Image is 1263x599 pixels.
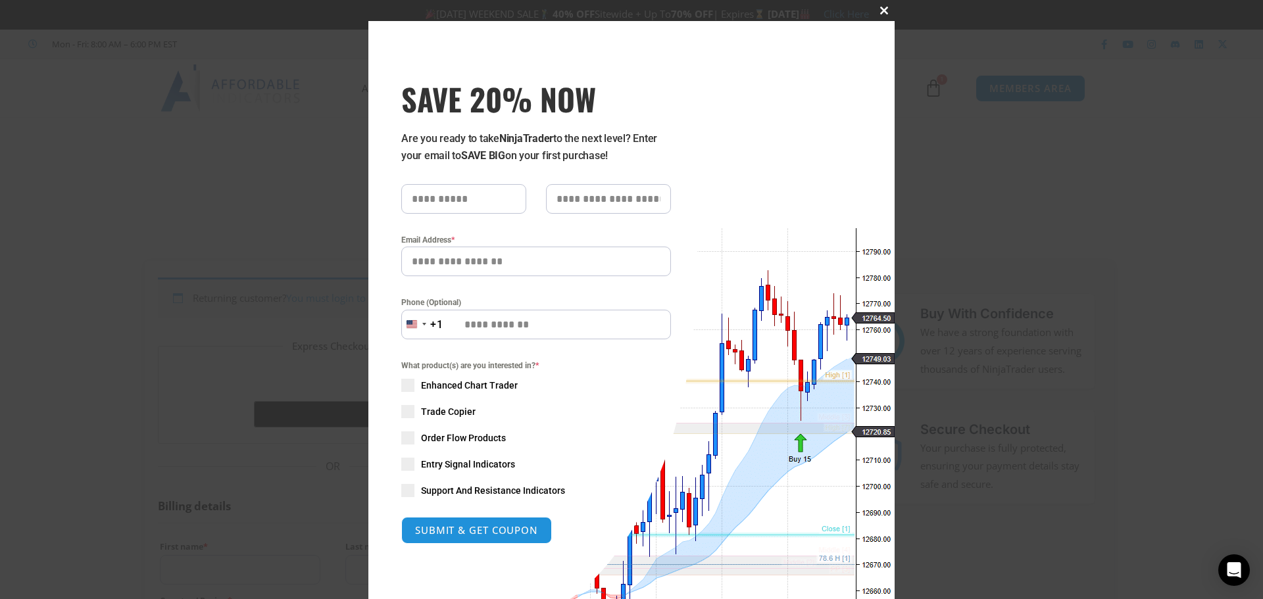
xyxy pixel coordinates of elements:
span: Order Flow Products [421,431,506,444]
div: Open Intercom Messenger [1218,554,1250,586]
span: SAVE 20% NOW [401,80,671,117]
label: Enhanced Chart Trader [401,379,671,392]
span: What product(s) are you interested in? [401,359,671,372]
button: Selected country [401,310,443,339]
p: Are you ready to take to the next level? Enter your email to on your first purchase! [401,130,671,164]
span: Entry Signal Indicators [421,458,515,471]
span: Support And Resistance Indicators [421,484,565,497]
label: Support And Resistance Indicators [401,484,671,497]
label: Trade Copier [401,405,671,418]
strong: SAVE BIG [461,149,505,162]
span: Enhanced Chart Trader [421,379,518,392]
span: Trade Copier [421,405,476,418]
label: Phone (Optional) [401,296,671,309]
div: +1 [430,316,443,333]
button: SUBMIT & GET COUPON [401,517,552,544]
label: Email Address [401,233,671,247]
label: Order Flow Products [401,431,671,444]
strong: NinjaTrader [499,132,553,145]
label: Entry Signal Indicators [401,458,671,471]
